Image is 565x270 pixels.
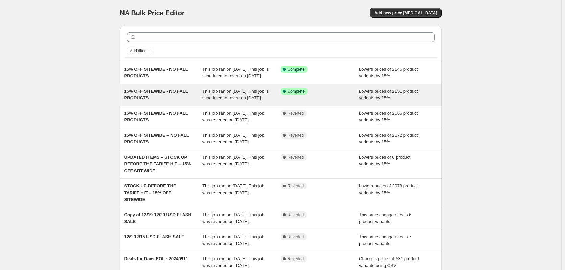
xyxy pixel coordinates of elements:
span: UPDATED ITEMS – STOCK UP BEFORE THE TARIFF HIT – 15% OFF SITEWIDE [124,155,191,173]
span: This job ran on [DATE]. This job is scheduled to revert on [DATE]. [202,89,269,100]
span: 12/9-12/15 USD FLASH SALE [124,234,184,239]
button: Add filter [127,47,154,55]
span: This job ran on [DATE]. This job was reverted on [DATE]. [202,133,264,144]
span: Lowers prices of 2566 product variants by 15% [359,111,418,122]
span: Reverted [288,212,304,218]
span: Add filter [130,48,146,54]
span: Reverted [288,155,304,160]
span: This job ran on [DATE]. This job was reverted on [DATE]. [202,111,264,122]
span: 15% OFF SITEWIDE - NO FALL PRODUCTS [124,67,188,78]
span: Lowers prices of 2572 product variants by 15% [359,133,418,144]
span: Lowers prices of 2978 product variants by 15% [359,183,418,195]
span: STOCK UP BEFORE THE TARIFF HIT – 15% OFF SITEWIDE [124,183,176,202]
span: This job ran on [DATE]. This job is scheduled to revert on [DATE]. [202,67,269,78]
span: NA Bulk Price Editor [120,9,185,17]
span: Complete [288,67,305,72]
span: This job ran on [DATE]. This job was reverted on [DATE]. [202,183,264,195]
span: Complete [288,89,305,94]
span: 15% OFF SITEWIDE - NO FALL PRODUCTS [124,111,188,122]
button: Add new price [MEDICAL_DATA] [370,8,441,18]
span: Reverted [288,183,304,189]
span: 15% OFF SITEWIDE - NO FALL PRODUCTS [124,89,188,100]
span: This job ran on [DATE]. This job was reverted on [DATE]. [202,212,264,224]
span: This price change affects 6 product variants. [359,212,411,224]
span: Deals for Days EOL - 20240911 [124,256,188,261]
span: Lowers prices of 2146 product variants by 15% [359,67,418,78]
span: Reverted [288,234,304,240]
span: Reverted [288,256,304,262]
span: This price change affects 7 product variants. [359,234,411,246]
span: Lowers prices of 2151 product variants by 15% [359,89,418,100]
span: Lowers prices of 6 product variants by 15% [359,155,410,166]
span: This job ran on [DATE]. This job was reverted on [DATE]. [202,256,264,268]
span: Reverted [288,111,304,116]
span: Add new price [MEDICAL_DATA] [374,10,437,16]
span: Changes prices of 531 product variants using CSV [359,256,419,268]
span: 15% OFF SITEWIDE – NO FALL PRODUCTS [124,133,189,144]
span: This job ran on [DATE]. This job was reverted on [DATE]. [202,155,264,166]
span: Copy of 12/19-12/29 USD FLASH SALE [124,212,191,224]
span: Reverted [288,133,304,138]
span: This job ran on [DATE]. This job was reverted on [DATE]. [202,234,264,246]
